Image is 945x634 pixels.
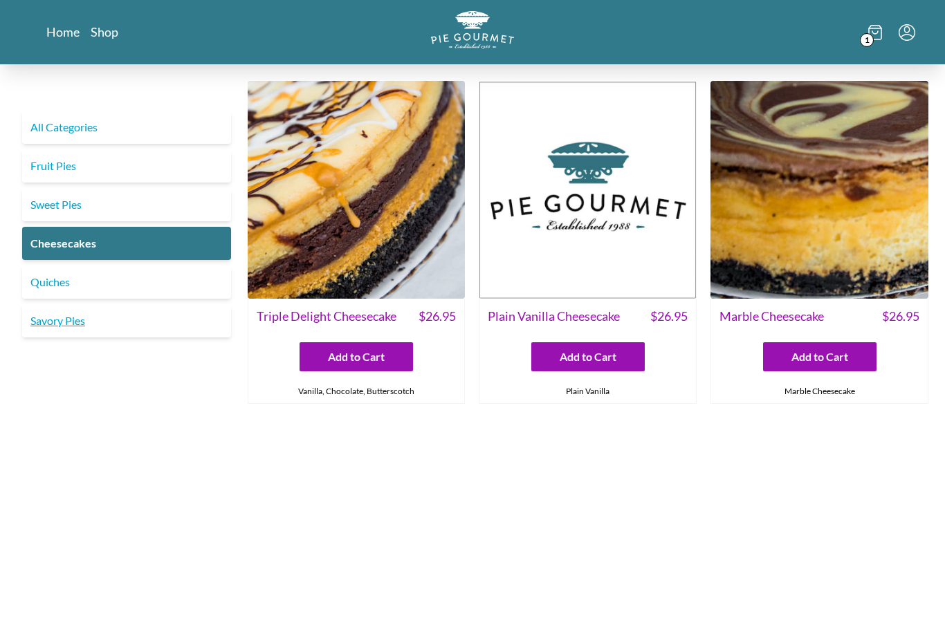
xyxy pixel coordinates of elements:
[248,81,466,299] img: Triple Delight Cheesecake
[22,265,231,299] a: Quiches
[22,227,231,260] a: Cheesecakes
[650,307,688,326] span: $ 26.95
[899,24,915,41] button: Menu
[431,11,514,53] a: Logo
[22,304,231,337] a: Savory Pies
[257,307,396,326] span: Triple Delight Cheesecake
[91,24,118,40] a: Shop
[46,24,80,40] a: Home
[22,188,231,221] a: Sweet Pies
[882,307,919,326] span: $ 26.95
[419,307,456,326] span: $ 26.95
[431,11,514,49] img: logo
[22,149,231,183] a: Fruit Pies
[248,380,465,403] div: Vanilla, Chocolate, Butterscotch
[300,342,413,371] button: Add to Cart
[479,380,696,403] div: Plain Vanilla
[560,348,616,365] span: Add to Cart
[719,307,824,326] span: Marble Cheesecake
[479,81,697,299] img: Plain Vanilla Cheesecake
[488,307,620,326] span: Plain Vanilla Cheesecake
[531,342,645,371] button: Add to Cart
[860,33,874,47] span: 1
[763,342,877,371] button: Add to Cart
[710,81,928,299] img: Marble Cheesecake
[711,380,928,403] div: Marble Cheesecake
[328,348,385,365] span: Add to Cart
[791,348,848,365] span: Add to Cart
[22,111,231,144] a: All Categories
